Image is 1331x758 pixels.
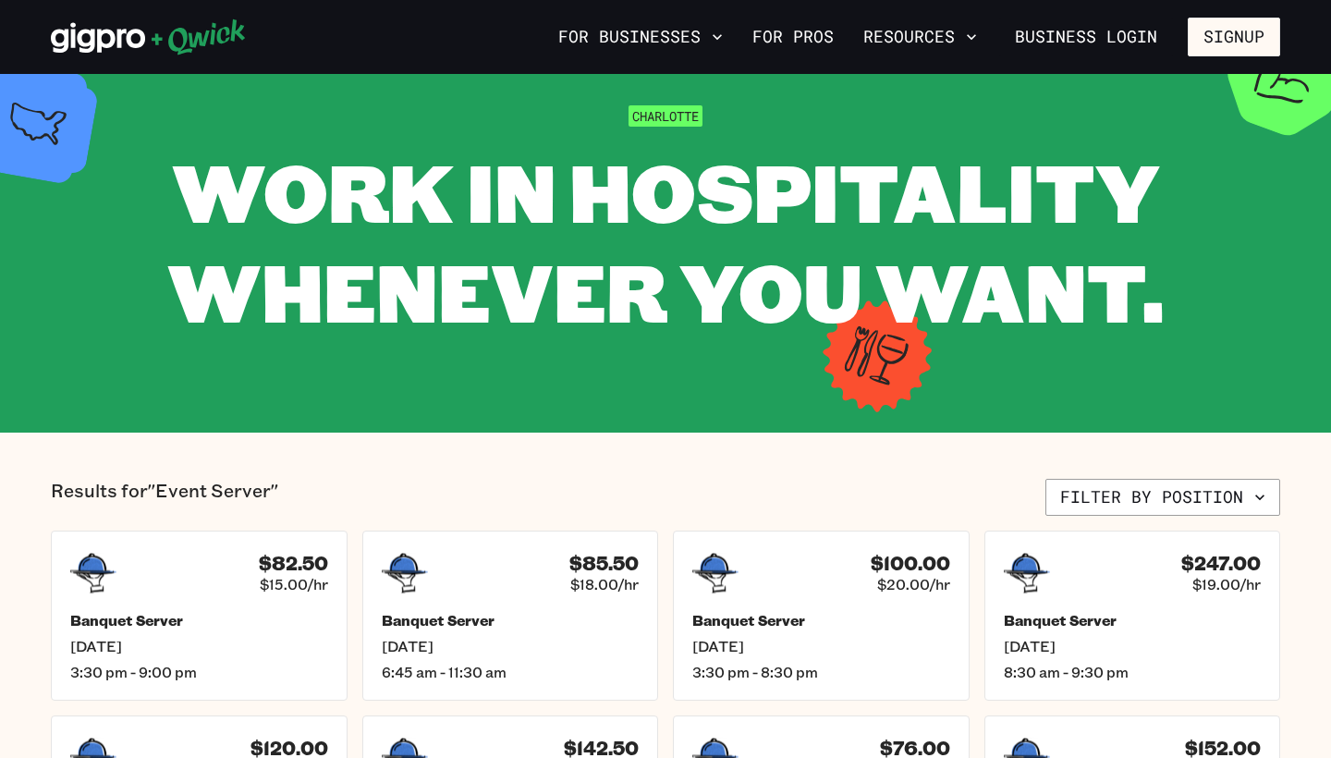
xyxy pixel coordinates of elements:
a: $85.50$18.00/hrBanquet Server[DATE]6:45 am - 11:30 am [362,531,659,701]
span: [DATE] [1004,637,1262,655]
span: $15.00/hr [260,575,328,593]
span: 3:30 pm - 9:00 pm [70,663,328,681]
h5: Banquet Server [70,611,328,630]
a: Business Login [999,18,1173,56]
h5: Banquet Server [382,611,640,630]
span: 3:30 pm - 8:30 pm [692,663,950,681]
a: $82.50$15.00/hrBanquet Server[DATE]3:30 pm - 9:00 pm [51,531,348,701]
span: Charlotte [629,105,702,127]
span: 6:45 am - 11:30 am [382,663,640,681]
span: $18.00/hr [570,575,639,593]
a: $100.00$20.00/hrBanquet Server[DATE]3:30 pm - 8:30 pm [673,531,970,701]
h4: $82.50 [259,552,328,575]
span: [DATE] [70,637,328,655]
h5: Banquet Server [1004,611,1262,630]
span: WORK IN HOSPITALITY WHENEVER YOU WANT. [167,138,1164,344]
h5: Banquet Server [692,611,950,630]
a: $247.00$19.00/hrBanquet Server[DATE]8:30 am - 9:30 pm [984,531,1281,701]
span: 8:30 am - 9:30 pm [1004,663,1262,681]
h4: $247.00 [1181,552,1261,575]
span: [DATE] [382,637,640,655]
button: Resources [856,21,984,53]
button: For Businesses [551,21,730,53]
a: For Pros [745,21,841,53]
span: $20.00/hr [877,575,950,593]
span: [DATE] [692,637,950,655]
button: Filter by position [1045,479,1280,516]
span: $19.00/hr [1192,575,1261,593]
p: Results for "Event Server" [51,479,278,516]
h4: $85.50 [569,552,639,575]
h4: $100.00 [871,552,950,575]
button: Signup [1188,18,1280,56]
